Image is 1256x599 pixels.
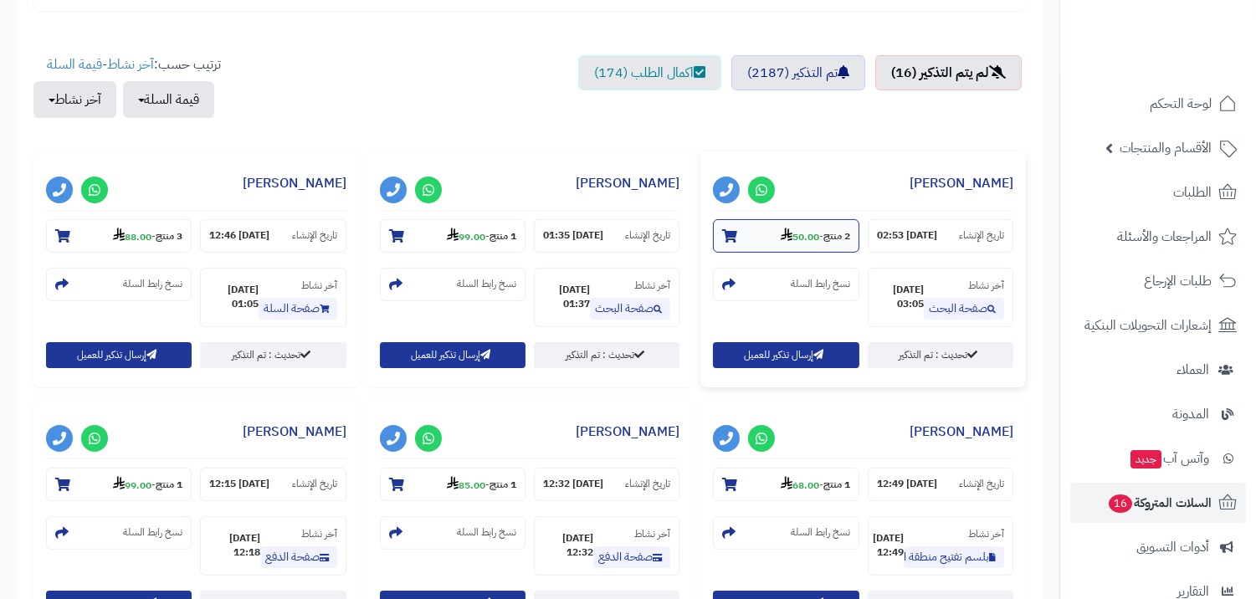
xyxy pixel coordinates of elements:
[1142,47,1240,82] img: logo-2.png
[292,477,337,491] small: تاريخ الإنشاء
[713,468,859,501] section: 1 منتج-68.00
[113,478,151,493] strong: 99.00
[904,546,1004,568] a: بلسم تفتيح منطقة البكيني من سارة بيوتي 40 جم
[260,546,337,568] a: صفحة الدفع
[924,298,1004,320] a: صفحة البحث
[490,229,516,244] strong: 1 منتج
[1177,358,1209,381] span: العملاء
[910,173,1013,193] a: [PERSON_NAME]
[1070,84,1246,124] a: لوحة التحكم
[868,342,1013,368] a: تحديث : تم التذكير
[113,228,182,244] small: -
[46,342,192,368] button: إرسال تذكير للعميل
[877,228,937,243] strong: [DATE] 02:53
[447,229,485,244] strong: 99.00
[791,525,850,540] small: نسخ رابط السلة
[123,277,182,291] small: نسخ رابط السلة
[1070,483,1246,523] a: السلات المتروكة16
[380,219,525,253] section: 1 منتج-99.00
[1136,535,1209,559] span: أدوات التسويق
[823,478,850,493] strong: 1 منتج
[113,476,182,493] small: -
[46,516,192,550] section: نسخ رابط السلة
[490,478,516,493] strong: 1 منتج
[578,55,721,90] a: اكمال الطلب (174)
[457,277,516,291] small: نسخ رابط السلة
[590,298,670,320] a: صفحة البحث
[959,228,1004,243] small: تاريخ الإنشاء
[1129,447,1209,470] span: وآتس آب
[33,81,116,118] button: آخر نشاط
[1120,136,1212,160] span: الأقسام والمنتجات
[292,228,337,243] small: تاريخ الإنشاء
[447,476,516,493] small: -
[1172,402,1209,426] span: المدونة
[731,55,865,90] a: تم التذكير (2187)
[875,55,1022,90] a: لم يتم التذكير (16)
[156,229,182,244] strong: 3 منتج
[1070,394,1246,434] a: المدونة
[781,228,850,244] small: -
[1130,450,1161,468] span: جديد
[243,173,346,193] a: [PERSON_NAME]
[625,228,670,243] small: تاريخ الإنشاء
[209,531,259,560] strong: [DATE] 12:18
[200,342,346,368] a: تحديث : تم التذكير
[243,422,346,442] a: [PERSON_NAME]
[380,268,525,301] section: نسخ رابط السلة
[713,268,859,301] section: نسخ رابط السلة
[625,477,670,491] small: تاريخ الإنشاء
[107,54,154,74] a: آخر نشاط
[380,468,525,501] section: 1 منتج-85.00
[46,268,192,301] section: نسخ رابط السلة
[968,526,1004,541] small: آخر نشاط
[123,81,214,118] button: قيمة السلة
[1107,491,1212,515] span: السلات المتروكة
[634,278,670,293] small: آخر نشاط
[46,468,192,501] section: 1 منتج-99.00
[823,229,850,244] strong: 2 منتج
[877,283,924,311] strong: [DATE] 03:05
[543,477,603,491] strong: [DATE] 12:32
[301,278,337,293] small: آخر نشاط
[781,229,819,244] strong: 50.00
[1070,172,1246,212] a: الطلبات
[593,546,670,568] a: صفحة الدفع
[209,477,269,491] strong: [DATE] 12:15
[877,477,937,491] strong: [DATE] 12:49
[781,478,819,493] strong: 68.00
[259,298,337,320] a: صفحة السلة
[713,219,859,253] section: 2 منتج-50.00
[873,531,904,560] strong: [DATE] 12:49
[457,525,516,540] small: نسخ رابط السلة
[156,478,182,493] strong: 1 منتج
[713,342,859,368] button: إرسال تذكير للعميل
[47,54,102,74] a: قيمة السلة
[1144,269,1212,293] span: طلبات الإرجاع
[1150,92,1212,115] span: لوحة التحكم
[576,422,679,442] a: [PERSON_NAME]
[543,283,590,311] strong: [DATE] 01:37
[447,228,516,244] small: -
[1070,527,1246,567] a: أدوات التسويق
[791,277,850,291] small: نسخ رابط السلة
[543,531,593,560] strong: [DATE] 12:32
[380,342,525,368] button: إرسال تذكير للعميل
[1117,225,1212,248] span: المراجعات والأسئلة
[543,228,603,243] strong: [DATE] 01:35
[1070,350,1246,390] a: العملاء
[380,516,525,550] section: نسخ رابط السلة
[123,525,182,540] small: نسخ رابط السلة
[959,477,1004,491] small: تاريخ الإنشاء
[447,478,485,493] strong: 85.00
[576,173,679,193] a: [PERSON_NAME]
[209,228,269,243] strong: [DATE] 12:46
[1084,314,1212,337] span: إشعارات التحويلات البنكية
[968,278,1004,293] small: آخر نشاط
[46,219,192,253] section: 3 منتج-88.00
[33,55,221,118] ul: ترتيب حسب: -
[534,342,679,368] a: تحديث : تم التذكير
[1070,305,1246,346] a: إشعارات التحويلات البنكية
[301,526,337,541] small: آخر نشاط
[113,229,151,244] strong: 88.00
